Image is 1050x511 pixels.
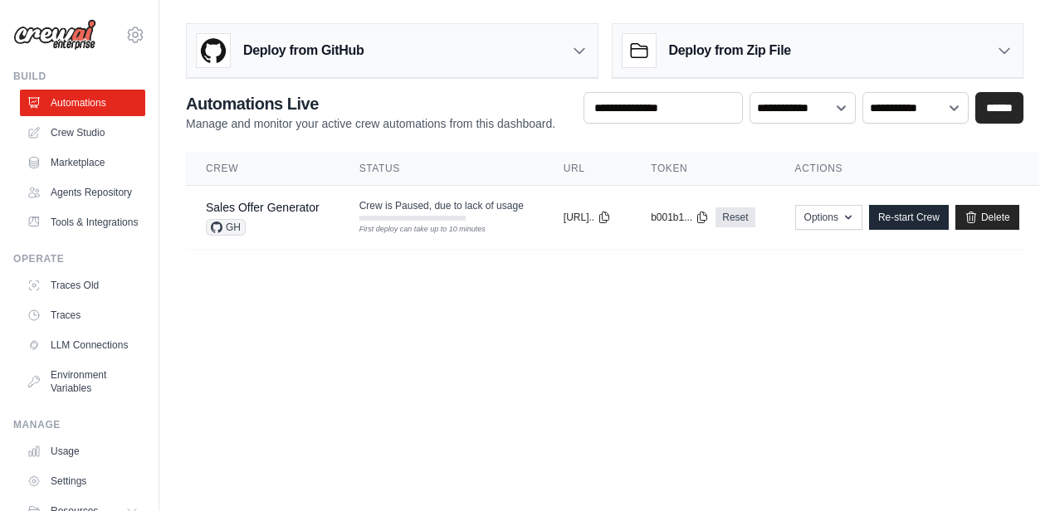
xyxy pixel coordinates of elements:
[359,199,524,212] span: Crew is Paused, due to lack of usage
[206,219,246,236] span: GH
[13,418,145,431] div: Manage
[651,211,709,224] button: b001b1...
[669,41,791,61] h3: Deploy from Zip File
[13,19,96,51] img: Logo
[13,70,145,83] div: Build
[20,179,145,206] a: Agents Repository
[20,362,145,401] a: Environment Variables
[243,41,364,61] h3: Deploy from GitHub
[20,209,145,236] a: Tools & Integrations
[795,205,862,230] button: Options
[544,152,631,186] th: URL
[631,152,774,186] th: Token
[20,272,145,299] a: Traces Old
[20,90,145,116] a: Automations
[339,152,544,186] th: Status
[20,302,145,328] a: Traces
[186,115,555,132] p: Manage and monitor your active crew automations from this dashboard.
[955,205,1019,230] a: Delete
[206,201,320,214] a: Sales Offer Generator
[715,207,755,227] a: Reset
[197,34,230,67] img: GitHub Logo
[13,252,145,265] div: Operate
[20,332,145,358] a: LLM Connections
[775,152,1039,186] th: Actions
[20,149,145,176] a: Marketplace
[20,119,145,146] a: Crew Studio
[20,438,145,465] a: Usage
[186,152,339,186] th: Crew
[359,224,466,236] div: First deploy can take up to 10 minutes
[869,205,949,230] a: Re-start Crew
[186,92,555,115] h2: Automations Live
[20,468,145,494] a: Settings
